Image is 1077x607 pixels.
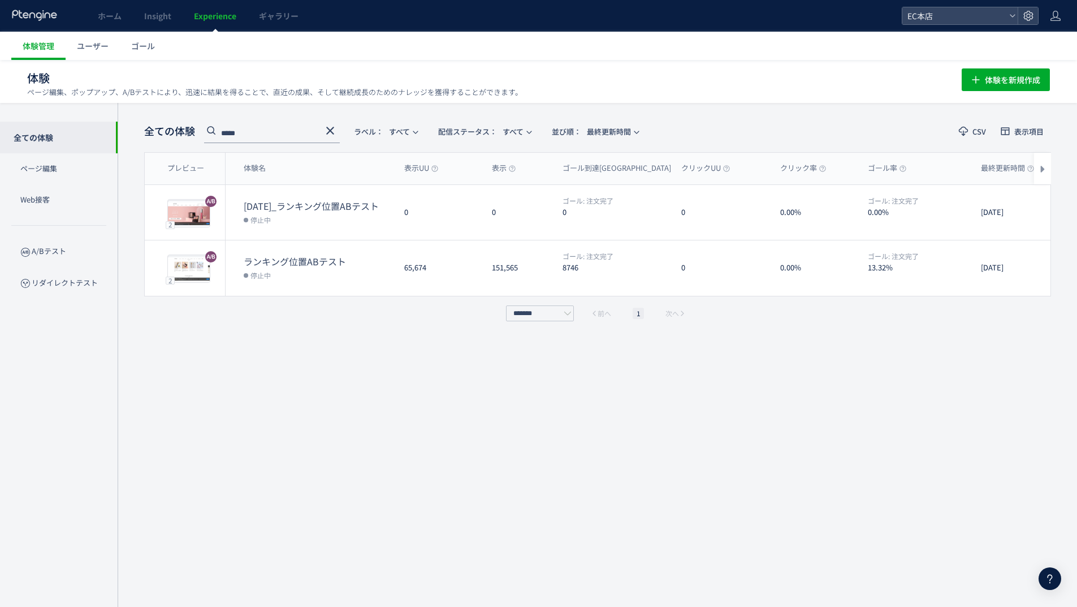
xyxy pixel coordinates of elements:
[395,185,483,240] div: 0
[681,163,730,174] span: クリックUU
[563,206,672,217] dt: 0
[771,185,859,240] div: 0.00%
[544,122,645,140] button: 並び順：最終更新時間
[404,163,438,174] span: 表示UU
[244,200,395,213] dt: 2025_ランキング位置ABテスト
[244,163,266,174] span: 体験名
[563,163,680,174] span: ゴール到達[GEOGRAPHIC_DATA]
[168,201,210,227] img: e60b16c7325680ac2c0069e161b0a8331757643157294.jpeg
[166,221,175,229] div: 2
[771,240,859,296] div: 0.00%
[77,40,109,51] span: ユーザー
[27,70,937,87] h1: 体験
[598,308,611,319] span: 前へ
[244,255,395,268] dt: ランキング位置ABテスト
[563,262,672,273] dt: 8746
[552,126,581,137] span: 並び順：
[563,196,613,205] span: 注文完了
[868,251,919,261] span: 注文完了
[131,40,155,51] span: ゴール
[354,122,410,141] span: すべて
[194,10,236,21] span: Experience
[492,163,516,174] span: 表示
[633,308,644,319] li: 1
[27,87,522,97] p: ページ編集、ポップアップ、A/Bテストにより、迅速に結果を得ることで、直近の成果、そして継続成長のためのナレッジを獲得することができます。
[431,122,538,140] button: 配信ステータス​：すべて
[98,10,122,21] span: ホーム
[868,262,972,273] dt: 13.32%
[168,256,210,282] img: e60b16c7325680ac2c0069e161b0a8331732516505766.jpeg
[672,240,771,296] div: 0
[868,206,972,217] dt: 0.00%
[395,240,483,296] div: 65,674
[552,122,631,141] span: 最終更新時間
[438,126,497,137] span: 配信ステータス​：
[665,308,679,319] span: 次へ
[354,126,383,137] span: ラベル：
[483,240,553,296] div: 151,565
[672,185,771,240] div: 0
[144,124,195,139] span: 全ての体験
[981,163,1034,174] span: 最終更新時間
[587,308,615,319] button: 前へ
[985,68,1040,91] span: 体験を新規作成
[144,10,171,21] span: Insight
[250,269,271,281] span: 停止中
[563,251,613,261] span: 注文完了
[868,163,906,174] span: ゴール率
[250,214,271,225] span: 停止中
[868,196,919,205] span: 注文完了
[259,10,299,21] span: ギャラリー
[993,122,1051,140] button: 表示項目
[1014,128,1044,135] span: 表示項目
[483,185,553,240] div: 0
[167,163,204,174] span: プレビュー
[503,305,692,321] div: pagination
[347,122,424,140] button: ラベル：すべて
[662,308,689,319] button: 次へ
[962,68,1050,91] button: 体験を新規作成
[951,122,993,140] button: CSV
[780,163,826,174] span: クリック率
[904,7,1005,24] span: EC本店
[166,277,175,285] div: 2
[972,128,986,135] span: CSV
[23,40,54,51] span: 体験管理
[438,122,524,141] span: すべて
